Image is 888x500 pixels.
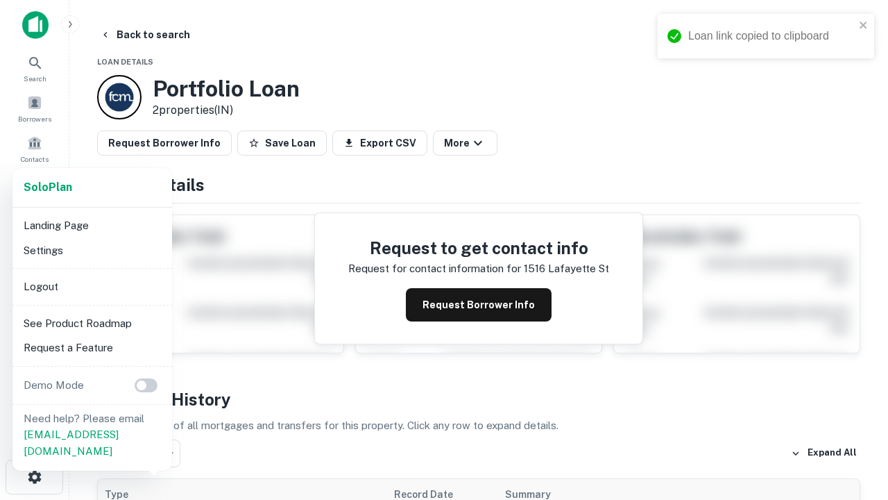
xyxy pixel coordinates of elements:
[24,428,119,457] a: [EMAIL_ADDRESS][DOMAIN_NAME]
[24,181,72,194] strong: Solo Plan
[24,179,72,196] a: SoloPlan
[18,311,166,336] li: See Product Roadmap
[18,335,166,360] li: Request a Feature
[18,377,89,394] p: Demo Mode
[18,274,166,299] li: Logout
[859,19,869,33] button: close
[18,238,166,263] li: Settings
[18,213,166,238] li: Landing Page
[819,344,888,411] iframe: Chat Widget
[24,410,161,460] p: Need help? Please email
[688,28,855,44] div: Loan link copied to clipboard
